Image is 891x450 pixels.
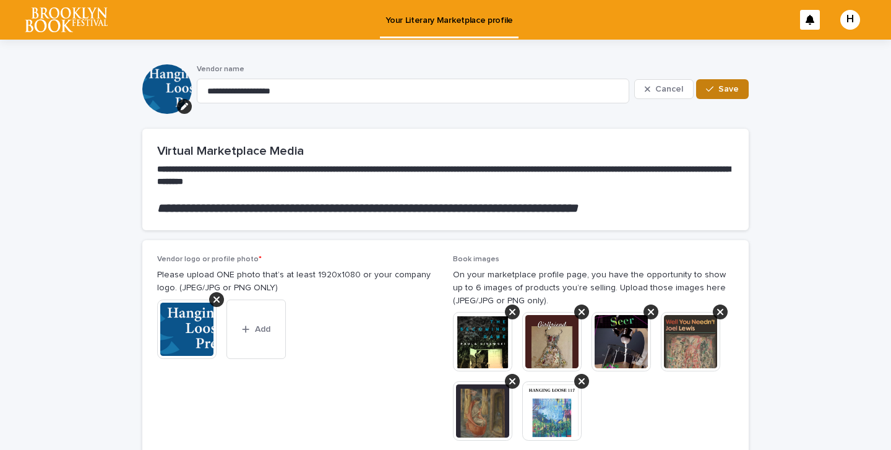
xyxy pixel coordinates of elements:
div: H [840,10,860,30]
span: Cancel [655,85,683,93]
span: Book images [453,256,499,263]
button: Cancel [634,79,694,99]
span: Vendor logo or profile photo [157,256,262,263]
img: l65f3yHPToSKODuEVUav [25,7,108,32]
button: Add [226,300,286,359]
button: Save [696,79,749,99]
h2: Virtual Marketplace Media [157,144,734,158]
p: On your marketplace profile page, you have the opportunity to show up to 6 images of products you... [453,269,734,307]
span: Add [255,325,270,334]
p: Please upload ONE photo that’s at least 1920x1080 or your company logo. (JPEG/JPG or PNG ONLY) [157,269,438,295]
span: Vendor name [197,66,244,73]
span: Save [718,85,739,93]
